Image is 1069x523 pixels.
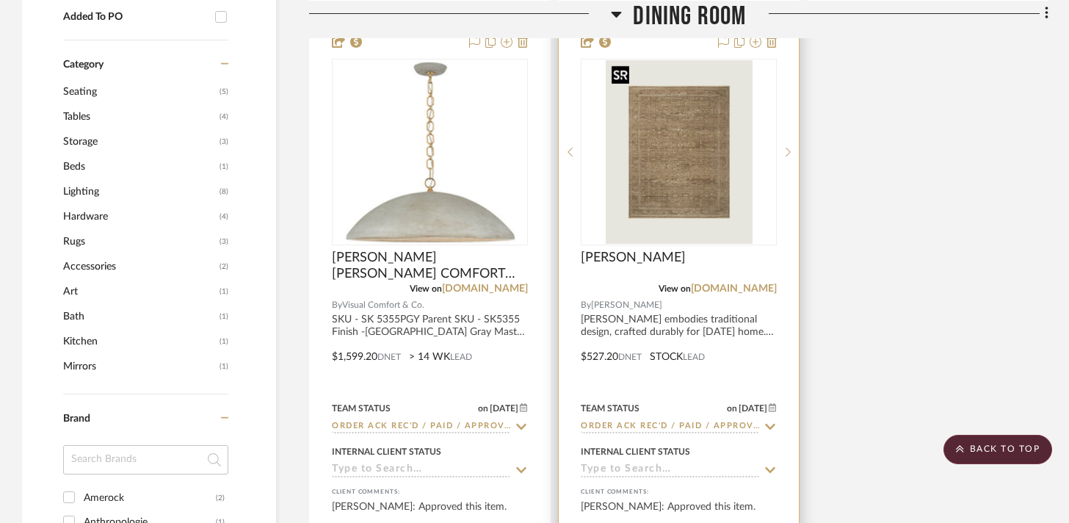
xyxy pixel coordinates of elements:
span: Hardware [63,204,216,229]
span: (3) [220,230,228,253]
div: Internal Client Status [581,445,690,458]
div: (2) [216,486,225,510]
span: View on [410,284,442,293]
span: (4) [220,205,228,228]
input: Search Brands [63,445,228,475]
span: Category [63,59,104,71]
span: Bath [63,304,216,329]
div: Amerock [84,486,216,510]
span: Accessories [63,254,216,279]
span: Rugs [63,229,216,254]
div: 0 [581,59,776,245]
div: Team Status [332,402,391,415]
span: on [727,404,737,413]
span: Tables [63,104,216,129]
span: By [581,298,591,312]
span: (1) [220,355,228,378]
div: Team Status [581,402,639,415]
span: (1) [220,330,228,353]
span: Kitchen [63,329,216,354]
a: [DOMAIN_NAME] [691,284,777,294]
span: Lighting [63,179,216,204]
span: (5) [220,80,228,104]
img: SUZANNE KASLER ELLIOT GAL COMFORT SIGNATURE COLLECTIONRANDE PENDANT IN PORTLAND GRAY [338,60,522,244]
scroll-to-top-button: BACK TO TOP [943,435,1052,464]
input: Type to Search… [332,420,510,434]
span: [DATE] [488,403,520,414]
span: [PERSON_NAME] [591,298,662,312]
span: Storage [63,129,216,154]
span: (1) [220,155,228,178]
span: [PERSON_NAME] [581,250,686,266]
span: Mirrors [63,354,216,379]
span: [PERSON_NAME] [PERSON_NAME] COMFORT SIGNATURE COLLECTIONRANDE PENDANT IN [GEOGRAPHIC_DATA] GRAY [332,250,528,282]
img: Ardith Rug [606,60,753,244]
span: (1) [220,280,228,303]
span: By [332,298,342,312]
span: Visual Comfort & Co. [342,298,424,312]
a: [DOMAIN_NAME] [442,284,528,294]
span: Beds [63,154,216,179]
span: (4) [220,105,228,129]
span: Seating [63,79,216,104]
span: (2) [220,255,228,278]
span: Art [63,279,216,304]
input: Type to Search… [581,464,759,477]
span: (1) [220,305,228,328]
span: Brand [63,414,90,424]
span: (3) [220,130,228,154]
input: Type to Search… [332,464,510,477]
span: on [478,404,488,413]
span: (8) [220,180,228,203]
div: Internal Client Status [332,445,441,458]
input: Type to Search… [581,420,759,434]
span: View on [659,284,691,293]
span: [DATE] [737,403,769,414]
div: Added To PO [63,11,208,24]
